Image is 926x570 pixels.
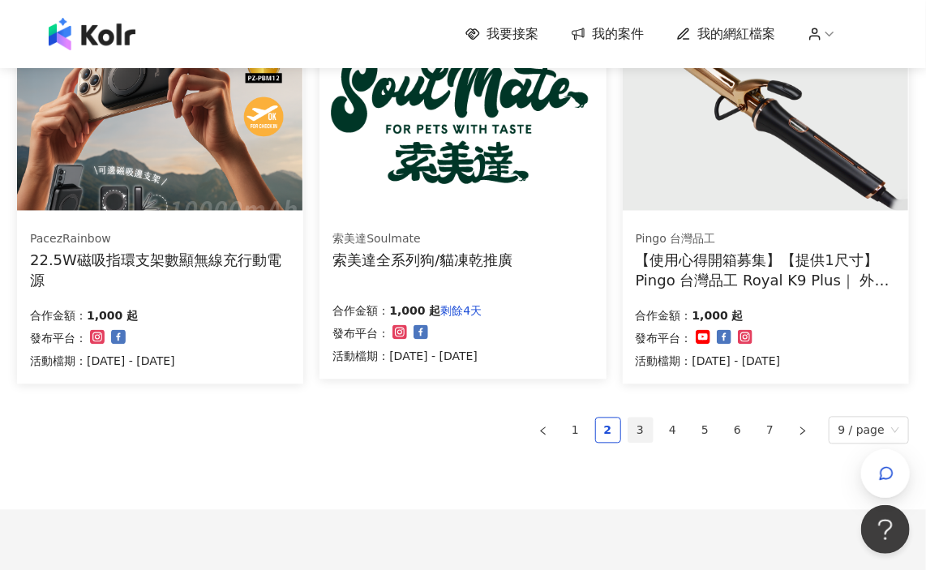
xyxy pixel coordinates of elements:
[332,302,389,321] p: 合作金額：
[636,306,692,326] p: 合作金額：
[332,324,389,344] p: 發布平台：
[725,418,751,444] li: 6
[530,418,556,444] button: left
[30,232,289,248] div: PacezRainbow
[441,302,482,321] p: 剩餘4天
[465,25,538,43] a: 我要接案
[726,418,750,443] a: 6
[829,417,910,444] div: Page Size
[564,418,588,443] a: 1
[30,251,290,291] div: 22.5W磁吸指環支架數顯無線充行動電源
[30,306,87,326] p: 合作金額：
[332,251,512,271] div: 索美達全系列狗/貓凍乾推廣
[661,418,685,443] a: 4
[30,329,87,349] p: 發布平台：
[790,418,816,444] li: Next Page
[790,418,816,444] button: right
[757,418,783,444] li: 7
[636,232,895,248] div: Pingo 台灣品工
[636,251,896,291] div: 【使用心得開箱募集】【提供1尺寸】 Pingo 台灣品工 Royal K9 Plus｜ 外噴式負離子加長電棒-革命進化款
[758,418,782,443] a: 7
[636,329,692,349] p: 發布平台：
[30,352,175,371] p: 活動檔期：[DATE] - [DATE]
[332,347,482,366] p: 活動檔期：[DATE] - [DATE]
[628,418,654,444] li: 3
[636,352,781,371] p: 活動檔期：[DATE] - [DATE]
[595,418,621,444] li: 2
[592,25,644,43] span: 我的案件
[487,25,538,43] span: 我要接案
[571,25,644,43] a: 我的案件
[697,25,775,43] span: 我的網紅檔案
[530,418,556,444] li: Previous Page
[628,418,653,443] a: 3
[49,18,135,50] img: logo
[692,418,718,444] li: 5
[838,418,900,444] span: 9 / page
[660,418,686,444] li: 4
[389,302,440,321] p: 1,000 起
[538,426,548,436] span: left
[798,426,808,436] span: right
[596,418,620,443] a: 2
[563,418,589,444] li: 1
[861,505,910,554] iframe: Help Scout Beacon - Open
[332,232,512,248] div: 索美達Soulmate
[676,25,775,43] a: 我的網紅檔案
[87,306,138,326] p: 1,000 起
[692,306,744,326] p: 1,000 起
[693,418,718,443] a: 5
